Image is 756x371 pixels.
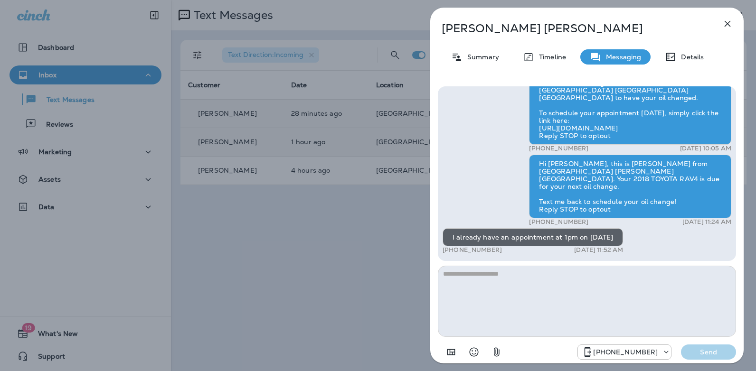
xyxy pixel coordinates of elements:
[574,246,623,254] p: [DATE] 11:52 AM
[464,343,483,362] button: Select an emoji
[443,228,623,246] div: I already have an appointment at 1pm on [DATE]
[534,53,566,61] p: Timeline
[529,218,588,226] p: [PHONE_NUMBER]
[463,53,499,61] p: Summary
[593,348,658,356] p: [PHONE_NUMBER]
[601,53,641,61] p: Messaging
[682,218,731,226] p: [DATE] 11:24 AM
[442,343,461,362] button: Add in a premade template
[578,346,671,358] div: +1 (984) 409-9300
[529,145,588,152] p: [PHONE_NUMBER]
[680,145,731,152] p: [DATE] 10:05 AM
[529,66,731,145] div: Hi [PERSON_NAME], your 2018 TOYOTA RAV4 may be due for an oil change. Come into [GEOGRAPHIC_DATA]...
[442,22,701,35] p: [PERSON_NAME] [PERSON_NAME]
[676,53,704,61] p: Details
[443,246,502,254] p: [PHONE_NUMBER]
[529,155,731,218] div: Hi [PERSON_NAME], this is [PERSON_NAME] from [GEOGRAPHIC_DATA] [PERSON_NAME][GEOGRAPHIC_DATA]. Yo...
